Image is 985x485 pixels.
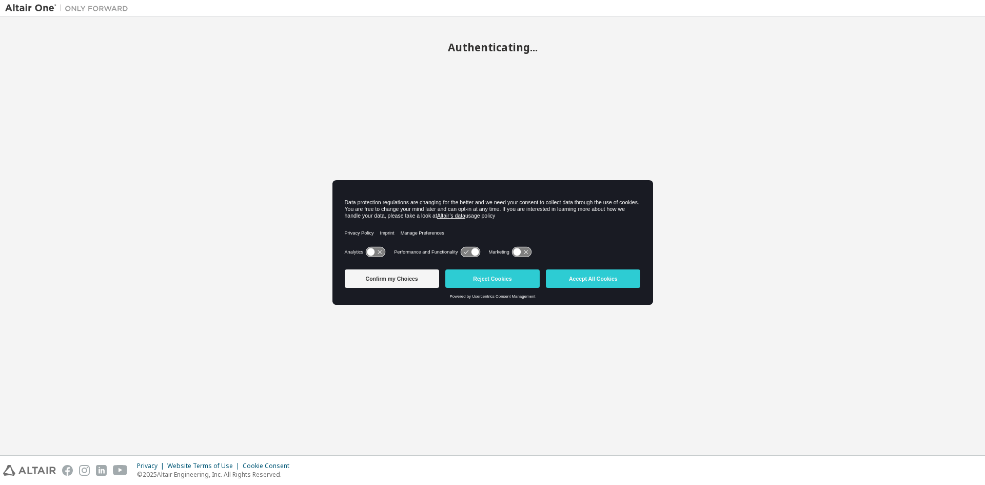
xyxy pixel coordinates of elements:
[137,462,167,470] div: Privacy
[167,462,243,470] div: Website Terms of Use
[5,3,133,13] img: Altair One
[62,465,73,476] img: facebook.svg
[137,470,295,479] p: © 2025 Altair Engineering, Inc. All Rights Reserved.
[3,465,56,476] img: altair_logo.svg
[96,465,107,476] img: linkedin.svg
[5,41,980,54] h2: Authenticating...
[79,465,90,476] img: instagram.svg
[113,465,128,476] img: youtube.svg
[243,462,295,470] div: Cookie Consent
